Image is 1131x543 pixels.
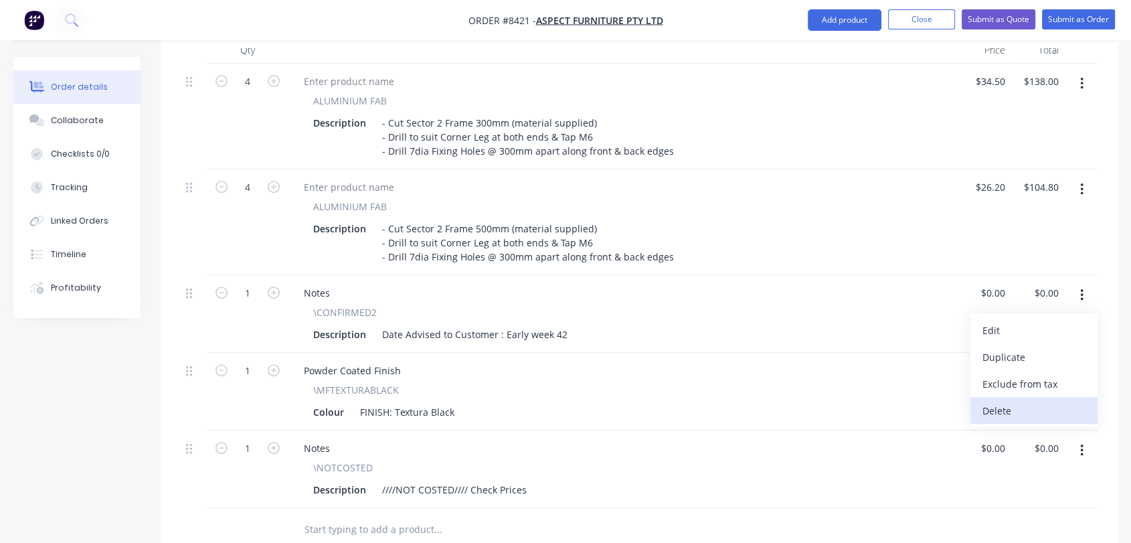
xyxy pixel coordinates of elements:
[355,402,460,422] div: FINISH: Textura Black
[51,248,86,260] div: Timeline
[13,204,141,238] button: Linked Orders
[207,37,288,64] div: Qty
[982,401,1085,420] div: Delete
[51,181,88,193] div: Tracking
[13,104,141,137] button: Collaborate
[51,81,108,93] div: Order details
[962,9,1035,29] button: Submit as Quote
[313,305,377,319] span: \CONFIRMED2
[377,113,679,161] div: - Cut Sector 2 Frame 300mm (material supplied) - Drill to suit Corner Leg at both ends & Tap M6 -...
[51,148,110,160] div: Checklists 0/0
[293,439,341,458] div: Notes
[377,325,573,344] div: Date Advised to Customer : Early week 42
[888,9,955,29] button: Close
[982,374,1085,394] div: Exclude from tax
[313,200,387,214] span: ALUMINIUM FAB
[1042,9,1115,29] button: Submit as Order
[468,14,536,27] span: Order #8421 -
[308,325,371,344] div: Description
[293,361,412,380] div: Powder Coated Finish
[313,461,373,475] span: \NOTCOSTED
[13,238,141,271] button: Timeline
[13,271,141,305] button: Profitability
[377,480,532,499] div: ////NOT COSTED//// Check Prices
[51,282,101,294] div: Profitability
[536,14,663,27] a: Aspect Furniture Pty Ltd
[313,383,399,397] span: \MFTEXTURABLACK
[13,171,141,204] button: Tracking
[377,219,679,266] div: - Cut Sector 2 Frame 500mm (material supplied) - Drill to suit Corner Leg at both ends & Tap M6 -...
[957,37,1011,64] div: Price
[13,70,141,104] button: Order details
[13,137,141,171] button: Checklists 0/0
[51,215,108,227] div: Linked Orders
[313,94,387,108] span: ALUMINIUM FAB
[1011,37,1064,64] div: Total
[308,219,371,238] div: Description
[808,9,881,31] button: Add product
[982,347,1085,367] div: Duplicate
[982,321,1085,340] div: Edit
[51,114,104,127] div: Collaborate
[304,516,572,543] input: Start typing to add a product...
[308,480,371,499] div: Description
[293,283,341,303] div: Notes
[308,113,371,133] div: Description
[308,402,349,422] div: Colour
[24,10,44,30] img: Factory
